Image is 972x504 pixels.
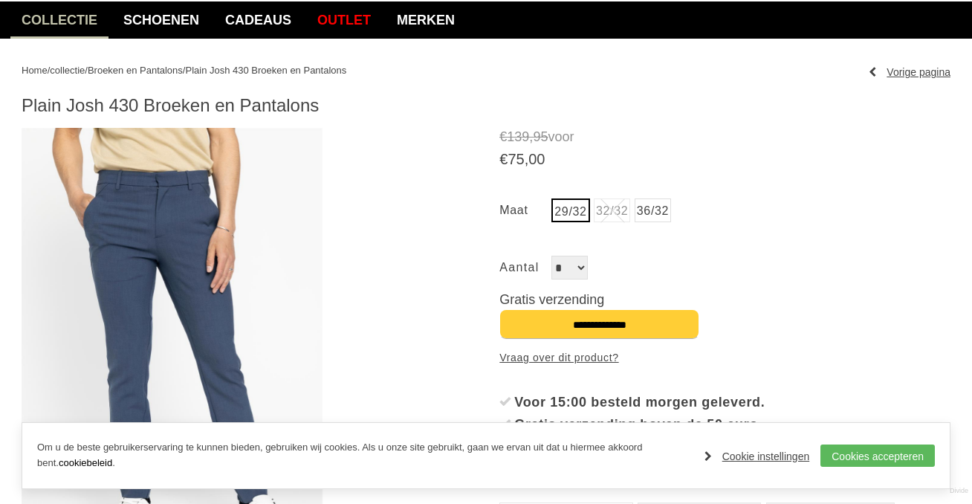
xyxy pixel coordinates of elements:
[22,94,950,117] h1: Plain Josh 430 Broeken en Pantalons
[499,151,508,167] span: €
[704,445,810,468] a: Cookie instellingen
[533,129,548,144] span: 95
[508,151,524,167] span: 75
[551,198,589,222] a: 29/32
[22,65,48,76] a: Home
[183,65,186,76] span: /
[507,129,529,144] span: 139
[499,346,618,369] a: Vraag over dit product?
[85,65,88,76] span: /
[306,1,382,39] a: Outlet
[499,292,604,307] span: Gratis verzending
[820,445,935,467] a: Cookies accepteren
[59,457,112,468] a: cookiebeleid
[386,1,466,39] a: Merken
[185,65,346,76] a: Plain Josh 430 Broeken en Pantalons
[525,151,529,167] span: ,
[48,65,51,76] span: /
[50,65,85,76] a: collectie
[514,413,950,436] div: Gratis verzending boven de 50 euro.
[214,1,302,39] a: Cadeaus
[499,128,950,146] span: voor
[37,440,690,471] p: Om u de beste gebruikerservaring te kunnen bieden, gebruiken wij cookies. Als u onze site gebruik...
[10,1,108,39] a: collectie
[112,1,210,39] a: Schoenen
[869,61,950,83] a: Vorige pagina
[529,129,533,144] span: ,
[514,391,950,413] div: Voor 15:00 besteld morgen geleverd.
[499,256,551,280] label: Aantal
[528,151,545,167] span: 00
[499,129,507,144] span: €
[88,65,183,76] a: Broeken en Pantalons
[635,198,671,222] a: 36/32
[499,198,950,226] ul: Maat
